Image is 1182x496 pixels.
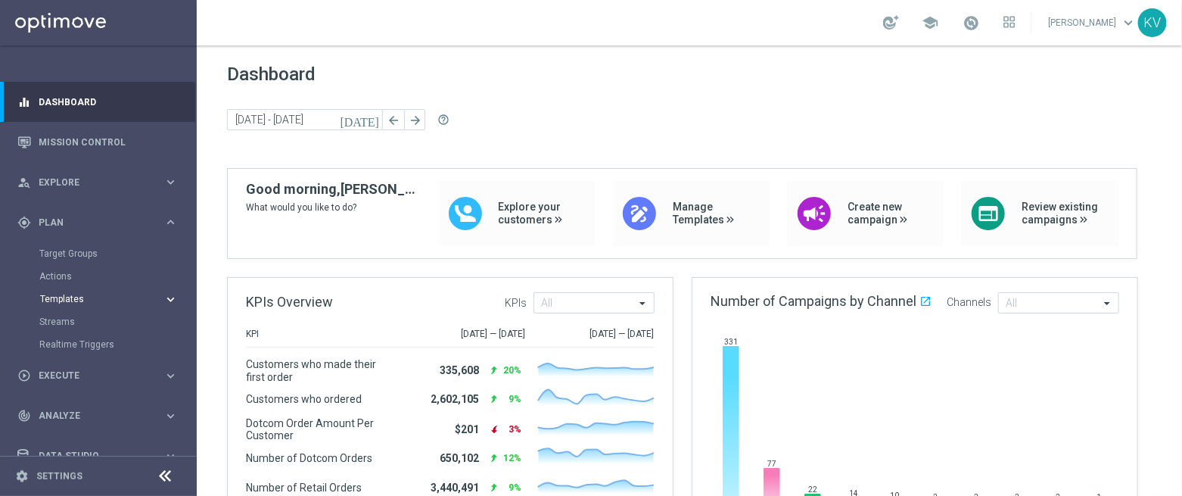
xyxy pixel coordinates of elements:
i: person_search [17,176,31,189]
button: Templates keyboard_arrow_right [39,293,179,305]
div: Mission Control [17,122,178,162]
a: Actions [39,270,157,282]
button: play_circle_outline Execute keyboard_arrow_right [17,370,179,382]
span: Plan [39,218,163,227]
span: Explore [39,178,163,187]
button: equalizer Dashboard [17,96,179,108]
a: Target Groups [39,248,157,260]
button: Mission Control [17,136,179,148]
i: keyboard_arrow_right [163,449,178,463]
div: Explore [17,176,163,189]
button: gps_fixed Plan keyboard_arrow_right [17,217,179,229]
div: Plan [17,216,163,229]
div: Dashboard [17,82,178,122]
i: play_circle_outline [17,369,31,382]
i: keyboard_arrow_right [163,175,178,189]
span: Analyze [39,411,163,420]
span: Data Studio [39,451,163,460]
div: Templates [39,288,195,310]
div: Execute [17,369,163,382]
button: track_changes Analyze keyboard_arrow_right [17,410,179,422]
div: Actions [39,265,195,288]
div: Analyze [17,409,163,423]
a: Realtime Triggers [39,338,157,351]
i: settings [15,469,29,483]
span: school [922,14,938,31]
div: Realtime Triggers [39,333,195,356]
i: keyboard_arrow_right [163,409,178,423]
i: keyboard_arrow_right [163,215,178,229]
i: gps_fixed [17,216,31,229]
div: Templates [40,295,163,304]
div: KV [1138,8,1167,37]
div: Data Studio [17,449,163,463]
i: track_changes [17,409,31,423]
a: Mission Control [39,122,178,162]
button: person_search Explore keyboard_arrow_right [17,176,179,189]
a: Settings [36,472,82,481]
div: Target Groups [39,242,195,265]
span: Execute [39,371,163,380]
button: Data Studio keyboard_arrow_right [17,450,179,462]
i: keyboard_arrow_right [163,369,178,383]
span: keyboard_arrow_down [1120,14,1137,31]
div: Streams [39,310,195,333]
a: [PERSON_NAME]keyboard_arrow_down [1047,11,1138,34]
i: equalizer [17,95,31,109]
a: Streams [39,316,157,328]
i: keyboard_arrow_right [163,292,178,307]
span: Templates [40,295,148,304]
a: Dashboard [39,82,178,122]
